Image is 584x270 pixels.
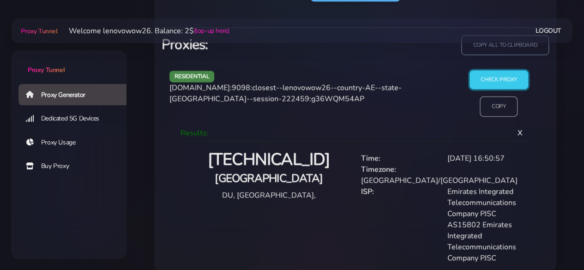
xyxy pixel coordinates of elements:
[355,164,529,175] div: Timezone:
[355,153,442,164] div: Time:
[28,66,65,74] span: Proxy Tunnel
[58,25,229,36] li: Welcome lenovowow26. Balance: 2$
[442,219,528,264] div: AS15802 Emirates Integrated Telecommunications Company PJSC
[480,96,518,117] input: Copy
[169,83,402,104] span: [DOMAIN_NAME]:9098:closest--lenovowow26--country-AE--state-[GEOGRAPHIC_DATA]--session-222459:g36W...
[188,149,350,171] h2: [TECHNICAL_ID]
[355,186,442,219] div: ISP:
[169,71,215,82] span: residential
[21,27,57,36] span: Proxy Tunnel
[461,35,549,55] input: copy all to clipboard
[194,26,229,36] a: (top-up here)
[510,120,530,145] span: X
[181,128,208,138] span: Results:
[222,190,316,200] span: DU, [GEOGRAPHIC_DATA],
[470,70,528,89] input: Check Proxy
[18,84,134,105] a: Proxy Generator
[162,35,350,54] h3: Proxies:
[536,22,561,39] a: Logout
[19,24,57,38] a: Proxy Tunnel
[539,225,572,258] iframe: Webchat Widget
[18,180,134,201] a: Account Top Up
[442,186,528,219] div: Emirates Integrated Telecommunications Company PJSC
[188,171,350,186] h4: [GEOGRAPHIC_DATA]
[18,156,134,177] a: Buy Proxy
[18,108,134,129] a: Dedicated 5G Devices
[355,175,529,186] div: [GEOGRAPHIC_DATA]/[GEOGRAPHIC_DATA]
[442,153,528,164] div: [DATE] 16:50:57
[11,50,126,75] a: Proxy Tunnel
[18,132,134,153] a: Proxy Usage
